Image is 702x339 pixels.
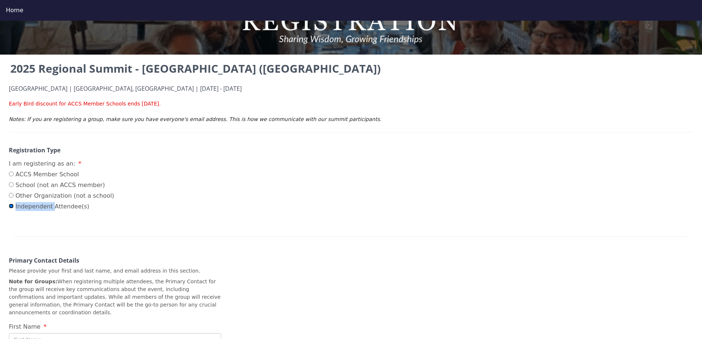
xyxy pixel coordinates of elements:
span: I am registering as an: [9,160,75,167]
div: Home [6,6,696,15]
h4: [GEOGRAPHIC_DATA] | [GEOGRAPHIC_DATA], [GEOGRAPHIC_DATA] | [DATE] - [DATE] [9,86,693,92]
input: School (not an ACCS member) [9,182,14,187]
span: First Name [9,323,41,330]
p: When registering multiple attendees, the Primary Contact for the group will receive key communica... [9,278,221,316]
label: School (not an ACCS member) [9,181,114,190]
label: Independent Attendee(s) [9,202,114,211]
span: Early Bird discount for ACCS Member Schools ends [DATE]. [9,101,161,107]
strong: Note for Groups: [9,279,57,284]
label: ACCS Member School [9,170,114,179]
p: Please provide your first and last name, and email address in this section. [9,267,221,275]
strong: Primary Contact Details [9,256,79,264]
h2: 2025 Regional Summit - [GEOGRAPHIC_DATA] ([GEOGRAPHIC_DATA]) [9,60,693,77]
input: ACCS Member School [9,172,14,176]
input: Other Organization (not a school) [9,193,14,198]
strong: Registration Type [9,146,60,154]
em: Notes: If you are registering a group, make sure you have everyone's email address. This is how w... [9,116,381,122]
label: Other Organization (not a school) [9,191,114,200]
input: Independent Attendee(s) [9,204,14,208]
